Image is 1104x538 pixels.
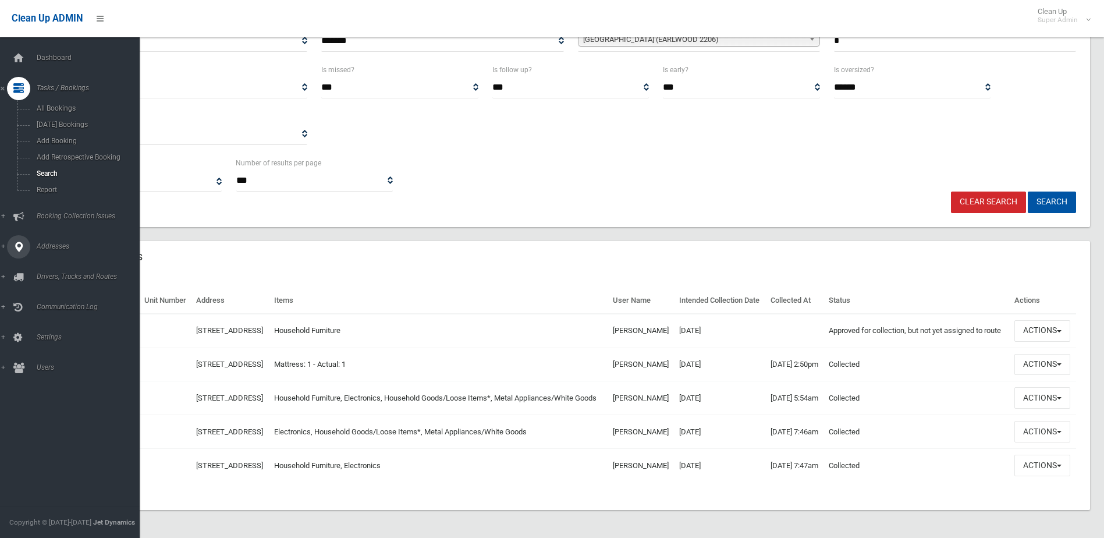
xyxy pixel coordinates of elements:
td: Electronics, Household Goods/Loose Items*, Metal Appliances/White Goods [269,415,608,449]
td: [PERSON_NAME] [608,348,675,381]
td: Mattress: 1 - Actual: 1 [269,348,608,381]
label: Is follow up? [492,63,532,76]
td: [DATE] [675,449,766,482]
strong: Jet Dynamics [93,518,135,526]
label: Is missed? [321,63,354,76]
span: Add Booking [33,137,139,145]
span: [DATE] Bookings [33,121,139,129]
th: Items [269,288,608,314]
span: [GEOGRAPHIC_DATA] (EARLWOOD 2206) [583,33,804,47]
td: Household Furniture, Electronics, Household Goods/Loose Items*, Metal Appliances/White Goods [269,381,608,415]
span: Booking Collection Issues [33,212,148,220]
span: Drivers, Trucks and Routes [33,272,148,281]
span: Clean Up ADMIN [12,13,83,24]
span: Settings [33,333,148,341]
td: [DATE] [675,348,766,381]
button: Actions [1014,320,1070,342]
small: Super Admin [1038,16,1078,24]
button: Actions [1014,387,1070,409]
label: Is early? [663,63,688,76]
button: Actions [1014,354,1070,376]
td: [DATE] 2:50pm [766,348,824,381]
span: Dashboard [33,54,148,62]
td: [PERSON_NAME] [608,415,675,449]
td: [PERSON_NAME] [608,314,675,348]
th: User Name [608,288,675,314]
span: Search [33,169,139,178]
td: Household Furniture [269,314,608,348]
td: Collected [824,415,1009,449]
th: Address [191,288,269,314]
td: Household Furniture, Electronics [269,449,608,482]
td: [DATE] [675,415,766,449]
td: Approved for collection, but not yet assigned to route [824,314,1009,348]
th: Unit Number [140,288,192,314]
a: Clear Search [951,192,1026,213]
a: [STREET_ADDRESS] [196,326,263,335]
a: [STREET_ADDRESS] [196,394,263,402]
td: [DATE] 5:54am [766,381,824,415]
th: Status [824,288,1009,314]
td: [DATE] 7:47am [766,449,824,482]
td: [PERSON_NAME] [608,381,675,415]
a: [STREET_ADDRESS] [196,461,263,470]
label: Is oversized? [834,63,874,76]
span: Communication Log [33,303,148,311]
td: [DATE] [675,381,766,415]
button: Actions [1014,421,1070,443]
button: Search [1028,192,1076,213]
span: Addresses [33,242,148,250]
a: [STREET_ADDRESS] [196,427,263,436]
td: [PERSON_NAME] [608,449,675,482]
span: Clean Up [1032,7,1089,24]
td: Collected [824,348,1009,381]
span: Copyright © [DATE]-[DATE] [9,518,91,526]
label: Number of results per page [236,157,321,169]
td: [DATE] [675,314,766,348]
span: Users [33,363,148,371]
button: Actions [1014,455,1070,476]
th: Collected At [766,288,824,314]
td: [DATE] 7:46am [766,415,824,449]
th: Intended Collection Date [675,288,766,314]
span: All Bookings [33,104,139,112]
span: Tasks / Bookings [33,84,148,92]
span: Add Retrospective Booking [33,153,139,161]
a: [STREET_ADDRESS] [196,360,263,369]
td: Collected [824,449,1009,482]
span: Report [33,186,139,194]
th: Actions [1010,288,1076,314]
td: Collected [824,381,1009,415]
